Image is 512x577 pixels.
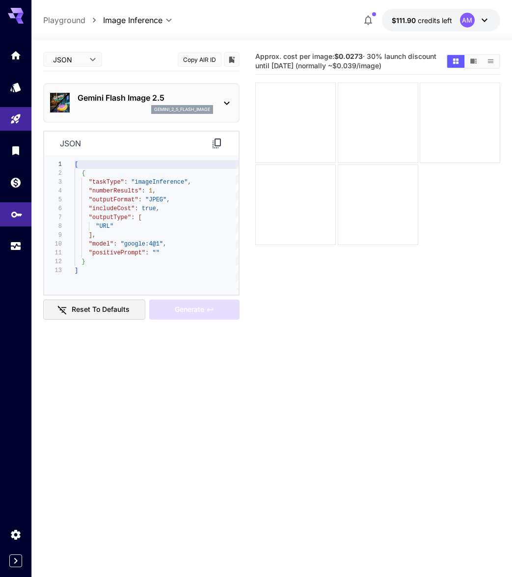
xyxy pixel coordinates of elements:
span: "google:4@1" [121,241,163,247]
iframe: Chat Widget [463,530,512,577]
span: [ [75,161,78,168]
span: "outputFormat" [89,196,138,203]
span: [ [138,214,142,221]
span: ] [89,232,92,239]
span: "numberResults" [89,188,142,194]
button: Expand sidebar [9,554,22,567]
span: : [114,241,117,247]
span: "outputType" [89,214,131,221]
span: "model" [89,241,113,247]
span: Image Inference [103,14,162,26]
div: Library [10,144,22,157]
div: Usage [10,240,22,252]
p: Gemini Flash Image 2.5 [78,92,213,104]
span: ] [75,267,78,274]
span: : [135,205,138,212]
div: Wallet [10,176,22,189]
span: "positivePrompt" [89,249,145,256]
div: 6 [44,204,62,213]
span: , [156,205,160,212]
div: 4 [44,187,62,195]
span: : [142,188,145,194]
div: 13 [44,266,62,275]
button: Copy AIR ID [178,53,222,67]
span: : [138,196,142,203]
b: $0.0273 [334,52,363,60]
button: Show images in list view [482,55,499,68]
div: 12 [44,257,62,266]
p: gemini_2_5_flash_image [154,106,210,113]
div: 7 [44,213,62,222]
button: Show images in video view [465,55,482,68]
span: "imageInference" [132,179,188,186]
span: "taskType" [89,179,124,186]
div: Show images in grid viewShow images in video viewShow images in list view [446,54,500,69]
span: $111.90 [392,16,418,25]
p: json [60,137,81,149]
div: 5 [44,195,62,204]
div: 10 [44,240,62,248]
button: Reset to defaults [43,300,145,320]
span: , [188,179,191,186]
span: , [163,241,167,247]
a: Playground [43,14,85,26]
div: Home [10,49,22,61]
span: "JPEG" [146,196,167,203]
span: , [153,188,156,194]
div: API Keys [11,205,23,218]
span: : [132,214,135,221]
div: 1 [44,160,62,169]
div: 3 [44,178,62,187]
div: Models [10,81,22,93]
nav: breadcrumb [43,14,103,26]
span: true [142,205,156,212]
div: 2 [44,169,62,178]
span: : [146,249,149,256]
span: "includeCost" [89,205,135,212]
span: "URL" [96,223,114,230]
span: , [92,232,96,239]
div: 11 [44,248,62,257]
div: Gemini Flash Image 2.5gemini_2_5_flash_image [50,88,233,118]
span: , [167,196,170,203]
span: "" [153,249,160,256]
div: Settings [10,528,22,541]
div: $111.8953 [392,15,452,26]
span: : [124,179,128,186]
div: AM [460,13,475,27]
span: Approx. cost per image: · 30% launch discount until [DATE] (normally ~$0.039/image) [255,52,436,70]
span: credits left [418,16,452,25]
button: Add to library [227,54,236,65]
div: 9 [44,231,62,240]
span: { [82,170,85,177]
span: JSON [53,55,83,65]
div: Playground [10,113,22,125]
div: 8 [44,222,62,231]
span: 1 [149,188,153,194]
span: } [82,258,85,265]
button: Show images in grid view [447,55,464,68]
button: $111.8953AM [382,9,500,31]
